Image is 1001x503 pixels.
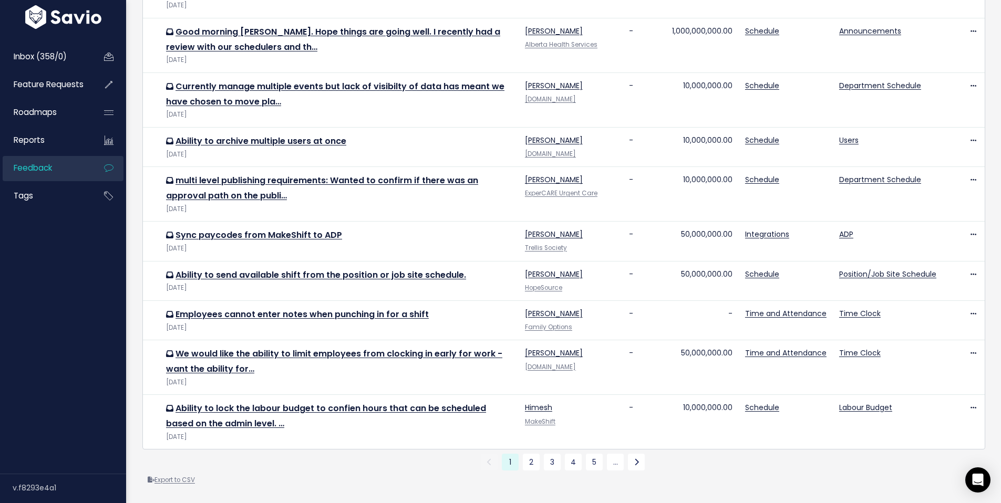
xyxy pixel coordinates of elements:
a: Feedback [3,156,87,180]
a: Schedule [745,269,779,279]
a: Currently manage multiple events but lack of visibilty of data has meant we have chosen to move pla… [166,80,504,108]
a: Schedule [745,174,779,185]
a: Trellis Society [525,244,567,252]
td: - [623,340,666,395]
a: Announcements [839,26,901,36]
a: We would like the ability to limit employees from clocking in early for work - want the ability for… [166,348,502,375]
div: [DATE] [166,322,512,333]
span: Feature Requests [14,79,84,90]
a: Reports [3,128,87,152]
a: Tags [3,184,87,208]
a: Himesh [525,402,552,413]
a: Time Clock [839,308,881,319]
a: Time and Attendance [745,308,827,319]
td: - [623,395,666,449]
td: 10,000,000.00 [666,167,739,222]
a: Schedule [745,135,779,145]
td: - [623,300,666,340]
a: [PERSON_NAME] [525,80,583,91]
td: - [623,261,666,300]
a: HopeSource [525,284,562,292]
a: Family Options [525,323,572,331]
td: 10,000,000.00 [666,72,739,127]
a: Schedule [745,80,779,91]
a: [PERSON_NAME] [525,308,583,319]
a: Alberta Health Services [525,40,597,49]
a: [DOMAIN_NAME] [525,363,576,371]
a: [PERSON_NAME] [525,174,583,185]
div: [DATE] [166,204,512,215]
span: Reports [14,134,45,145]
a: [PERSON_NAME] [525,269,583,279]
div: [DATE] [166,149,512,160]
div: [DATE] [166,109,512,120]
a: … [607,454,624,470]
span: 1 [502,454,519,470]
a: 4 [565,454,582,470]
div: [DATE] [166,432,512,443]
a: multi level publishing requirements: Wanted to confirm if there was an approval path on the publi… [166,174,478,202]
a: ADP [839,229,853,239]
a: [DOMAIN_NAME] [525,150,576,158]
td: - [666,300,739,340]
td: - [623,72,666,127]
a: Export to CSV [148,476,195,484]
a: Department Schedule [839,80,921,91]
a: Schedule [745,402,779,413]
a: [DOMAIN_NAME] [525,95,576,103]
td: 1,000,000,000.00 [666,18,739,72]
td: 50,000,000.00 [666,222,739,261]
td: - [623,18,666,72]
td: 10,000,000.00 [666,395,739,449]
a: Schedule [745,26,779,36]
a: [PERSON_NAME] [525,348,583,358]
a: Department Schedule [839,174,921,185]
img: logo-white.9d6f32f41409.svg [23,5,104,28]
td: - [623,222,666,261]
a: Good morning [PERSON_NAME]. Hope things are going well. I recently had a review with our schedule... [166,26,500,53]
a: Employees cannot enter notes when punching in for a shift [176,308,429,320]
a: Time and Attendance [745,348,827,358]
a: 5 [586,454,603,470]
td: 10,000,000.00 [666,127,739,166]
a: Integrations [745,229,789,239]
td: - [623,167,666,222]
a: MakeShift [525,417,555,426]
a: Time Clock [839,348,881,358]
a: Ability to archive multiple users at once [176,135,346,147]
a: Inbox (358/0) [3,45,87,69]
span: Inbox (358/0) [14,51,67,62]
div: v.f8293e4a1 [13,474,126,501]
a: Feature Requests [3,72,87,97]
span: Roadmaps [14,107,57,118]
a: [PERSON_NAME] [525,229,583,239]
div: [DATE] [166,55,512,66]
a: [PERSON_NAME] [525,135,583,145]
a: Sync paycodes from MakeShift to ADP [176,229,342,241]
a: ExperCARE Urgent Care [525,189,597,197]
span: Tags [14,190,33,201]
a: Labour Budget [839,402,892,413]
span: Feedback [14,162,52,173]
a: Ability to lock the labour budget to confien hours that can be scheduled based on the admin level. … [166,402,486,429]
td: 50,000,000.00 [666,261,739,300]
div: Open Intercom Messenger [965,467,990,492]
div: [DATE] [166,377,512,388]
div: [DATE] [166,282,512,294]
div: [DATE] [166,243,512,254]
td: - [623,127,666,166]
a: Roadmaps [3,100,87,124]
a: 2 [523,454,540,470]
a: Users [839,135,859,145]
a: 3 [544,454,561,470]
a: Position/Job Site Schedule [839,269,936,279]
td: 50,000,000.00 [666,340,739,395]
a: [PERSON_NAME] [525,26,583,36]
a: Ability to send available shift from the position or job site schedule. [176,269,466,281]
